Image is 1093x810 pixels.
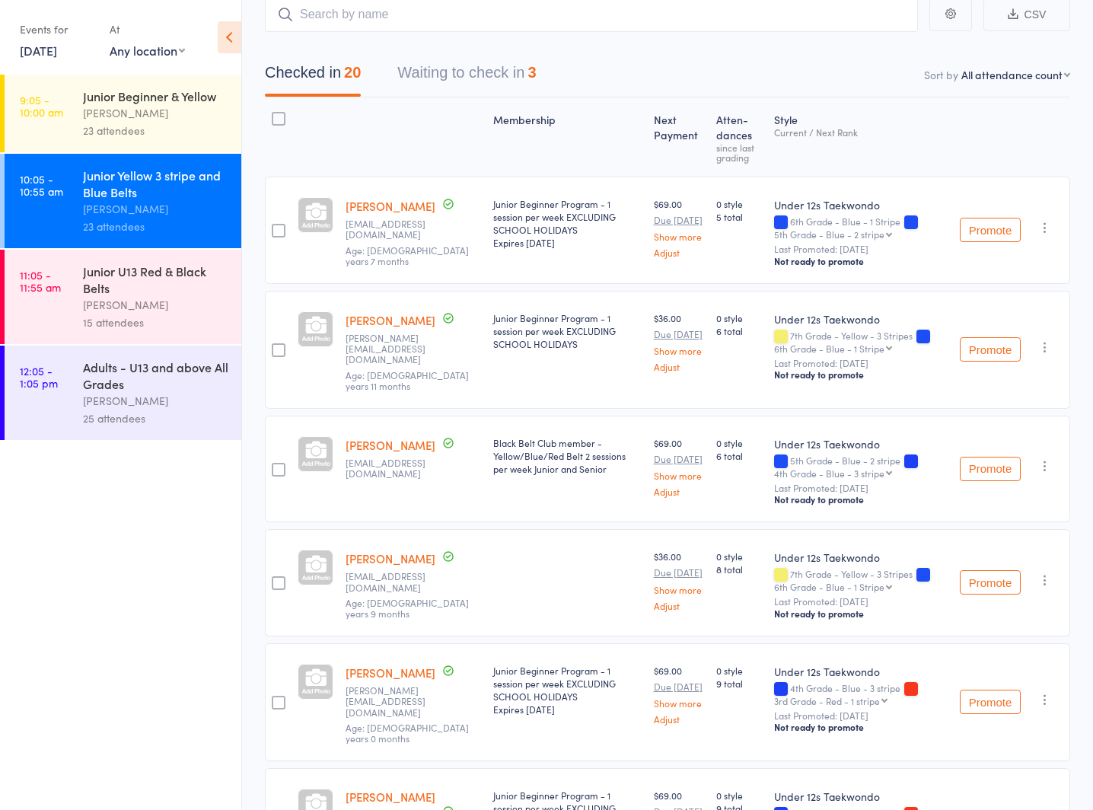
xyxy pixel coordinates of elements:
div: Not ready to promote [774,607,948,620]
div: [PERSON_NAME] [83,104,228,122]
div: Under 12s Taekwondo [774,664,948,679]
button: Waiting to check in3 [397,56,536,97]
time: 10:05 - 10:55 am [20,173,63,197]
small: Last Promoted: [DATE] [774,358,948,368]
small: Zlocke@outlook.com [346,458,481,480]
a: [PERSON_NAME] [346,665,435,681]
a: Show more [654,585,705,595]
span: 0 style [716,197,762,210]
small: Due [DATE] [654,215,705,225]
span: 0 style [716,550,762,563]
button: Promote [960,690,1021,714]
small: Last Promoted: [DATE] [774,596,948,607]
div: Under 12s Taekwondo [774,550,948,565]
time: 11:05 - 11:55 am [20,269,61,293]
span: 0 style [716,789,762,802]
div: Expires [DATE] [493,703,641,716]
a: [PERSON_NAME] [346,312,435,328]
div: Atten­dances [710,104,768,170]
div: Under 12s Taekwondo [774,197,948,212]
div: $36.00 [654,550,705,610]
div: At [110,17,185,42]
small: Due [DATE] [654,567,705,578]
div: $69.00 [654,197,705,257]
div: Black Belt Club member - Yellow/Blue/Red Belt 2 sessions per week Junior and Senior [493,436,641,475]
div: [PERSON_NAME] [83,200,228,218]
label: Sort by [924,67,958,82]
a: [DATE] [20,42,57,59]
div: Membership [487,104,647,170]
div: Under 12s Taekwondo [774,436,948,451]
div: since last grading [716,142,762,162]
time: 9:05 - 10:00 am [20,94,63,118]
div: Not ready to promote [774,493,948,505]
a: Show more [654,698,705,708]
div: 20 [344,64,361,81]
small: emily_allinson@hotmail.com [346,333,481,365]
div: 6th Grade - Blue - 1 Stripe [774,343,884,353]
small: Last Promoted: [DATE] [774,244,948,254]
div: $36.00 [654,311,705,372]
a: Adjust [654,486,705,496]
div: Style [768,104,954,170]
div: 6th Grade - Blue - 1 Stripe [774,582,884,592]
div: Not ready to promote [774,255,948,267]
a: [PERSON_NAME] [346,198,435,214]
div: 23 attendees [83,218,228,235]
a: 10:05 -10:55 amJunior Yellow 3 stripe and Blue Belts[PERSON_NAME]23 attendees [5,154,241,248]
div: All attendance count [961,67,1063,82]
a: Show more [654,231,705,241]
span: 6 total [716,449,762,462]
div: 6th Grade - Blue - 1 Stripe [774,216,948,239]
div: [PERSON_NAME] [83,392,228,410]
div: Junior Beginner & Yellow [83,88,228,104]
small: Due [DATE] [654,329,705,340]
div: 7th Grade - Yellow - 3 Stripes [774,569,948,592]
a: 9:05 -10:00 amJunior Beginner & Yellow[PERSON_NAME]23 attendees [5,75,241,152]
div: Junior Beginner Program - 1 session per week EXCLUDING SCHOOL HOLIDAYS [493,311,641,350]
button: Promote [960,457,1021,481]
div: 25 attendees [83,410,228,427]
a: Adjust [654,247,705,257]
div: 15 attendees [83,314,228,331]
span: 8 total [716,563,762,576]
div: Next Payment [648,104,711,170]
button: Promote [960,570,1021,595]
button: Promote [960,218,1021,242]
div: Any location [110,42,185,59]
a: [PERSON_NAME] [346,550,435,566]
span: 0 style [716,436,762,449]
div: Not ready to promote [774,368,948,381]
span: 0 style [716,664,762,677]
div: Adults - U13 and above All Grades [83,359,228,392]
div: $69.00 [654,436,705,496]
div: 7th Grade - Yellow - 3 Stripes [774,330,948,353]
a: Show more [654,346,705,356]
div: Current / Next Rank [774,127,948,137]
a: Adjust [654,714,705,724]
span: 5 total [716,210,762,223]
div: 5th Grade - Blue - 2 stripe [774,455,948,478]
a: Adjust [654,601,705,611]
small: Due [DATE] [654,681,705,692]
div: 23 attendees [83,122,228,139]
div: Expires [DATE] [493,236,641,249]
small: Last Promoted: [DATE] [774,710,948,721]
div: 4th Grade - Blue - 3 stripe [774,468,884,478]
div: Not ready to promote [774,721,948,733]
div: Events for [20,17,94,42]
button: Checked in20 [265,56,361,97]
div: Under 12s Taekwondo [774,311,948,327]
a: Adjust [654,362,705,372]
div: Junior Yellow 3 stripe and Blue Belts [83,167,228,200]
div: 4th Grade - Blue - 3 stripe [774,683,948,706]
span: 9 total [716,677,762,690]
small: Mel.edmonds2010@gmail.com [346,685,481,718]
div: $69.00 [654,664,705,724]
div: Junior Beginner Program - 1 session per week EXCLUDING SCHOOL HOLIDAYS [493,664,641,716]
time: 12:05 - 1:05 pm [20,365,58,389]
span: 6 total [716,324,762,337]
a: 12:05 -1:05 pmAdults - U13 and above All Grades[PERSON_NAME]25 attendees [5,346,241,440]
small: sinjuhere@gmail.com [346,571,481,593]
a: Show more [654,470,705,480]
